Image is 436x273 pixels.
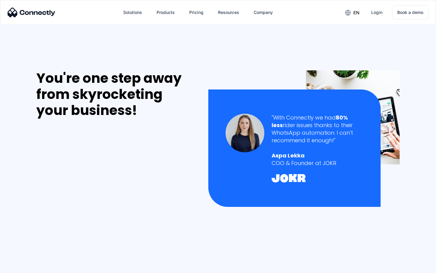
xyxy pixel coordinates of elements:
[272,159,363,167] div: COO & Founder at JOKR
[218,8,239,17] div: Resources
[392,5,428,19] a: Book a demo
[366,5,387,20] a: Login
[36,126,127,265] iframe: Form 0
[6,262,36,271] aside: Language selected: English
[272,152,305,159] strong: Aspa Lekka
[371,8,382,17] div: Login
[189,8,203,17] div: Pricing
[184,5,208,20] a: Pricing
[254,8,273,17] div: Company
[157,8,175,17] div: Products
[123,8,142,17] div: Solutions
[8,8,55,17] img: Connectly Logo
[272,114,363,144] div: "With Connectly we had rider issues thanks to their WhatsApp automation. I can't recommend it eno...
[36,70,196,118] div: You're one step away from skyrocketing your business!
[12,262,36,271] ul: Language list
[353,8,359,17] div: en
[272,114,348,129] strong: 80% less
